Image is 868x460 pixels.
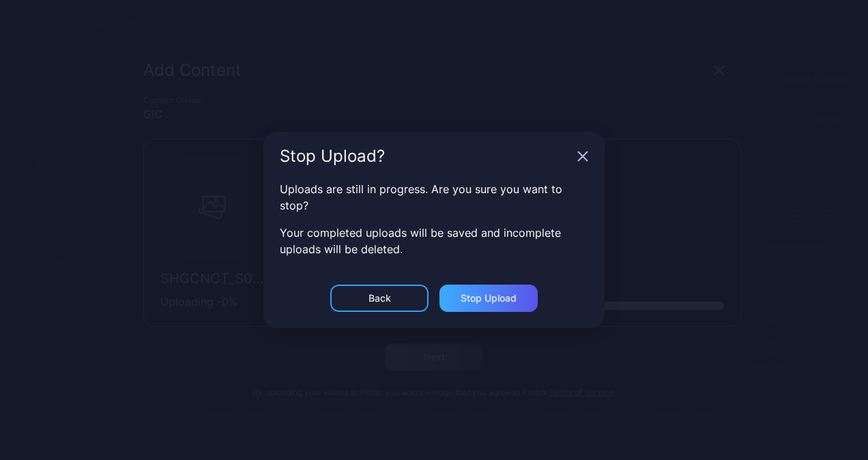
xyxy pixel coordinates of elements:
button: Back [330,285,429,312]
div: Back [368,293,391,304]
button: Stop Upload [439,285,538,312]
p: Your completed uploads will be saved and incomplete uploads will be deleted. [280,225,588,257]
div: Stop Upload [461,293,517,304]
div: Stop Upload? [280,148,572,164]
p: Uploads are still in progress. Are you sure you want to stop? [280,181,588,214]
